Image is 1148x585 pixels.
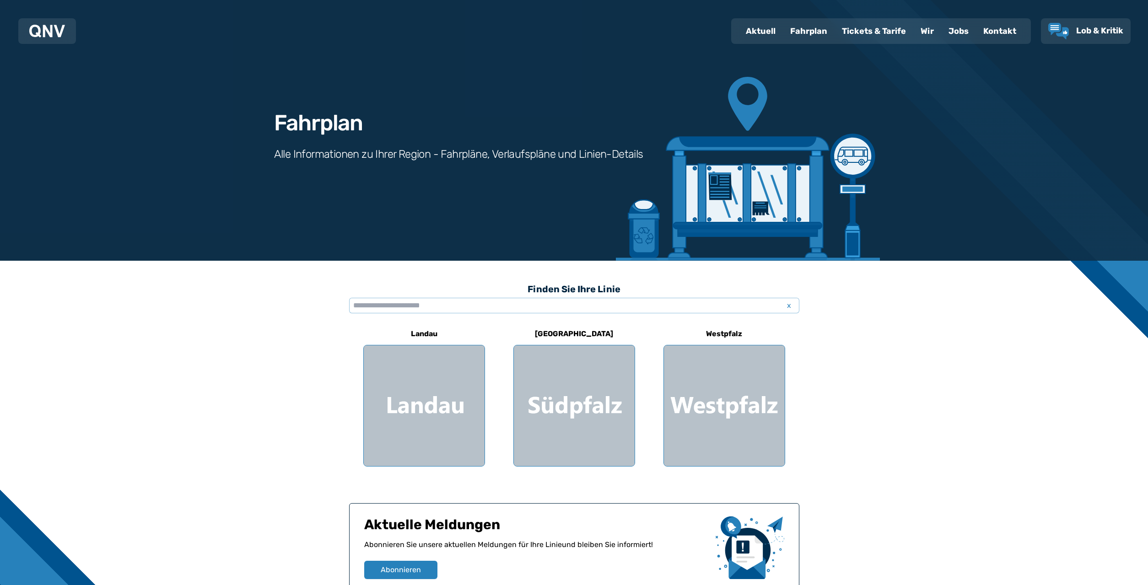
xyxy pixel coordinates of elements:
[513,323,635,467] a: [GEOGRAPHIC_DATA] Region Südpfalz
[29,22,65,40] a: QNV Logo
[363,323,485,467] a: Landau Region Landau
[364,561,437,579] button: Abonnieren
[913,19,941,43] a: Wir
[783,19,835,43] a: Fahrplan
[783,300,796,311] span: x
[941,19,976,43] a: Jobs
[29,25,65,38] img: QNV Logo
[1048,23,1123,39] a: Lob & Kritik
[663,323,785,467] a: Westpfalz Region Westpfalz
[531,327,617,341] h6: [GEOGRAPHIC_DATA]
[364,539,708,561] p: Abonnieren Sie unsere aktuellen Meldungen für Ihre Linie und bleiben Sie informiert!
[738,19,783,43] a: Aktuell
[407,327,441,341] h6: Landau
[381,564,421,575] span: Abonnieren
[274,147,643,161] h3: Alle Informationen zu Ihrer Region - Fahrpläne, Verlaufspläne und Linien-Details
[1076,26,1123,36] span: Lob & Kritik
[835,19,913,43] a: Tickets & Tarife
[274,112,363,134] h1: Fahrplan
[349,279,799,299] h3: Finden Sie Ihre Linie
[716,516,784,579] img: newsletter
[976,19,1024,43] a: Kontakt
[364,516,708,539] h1: Aktuelle Meldungen
[702,327,746,341] h6: Westpfalz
